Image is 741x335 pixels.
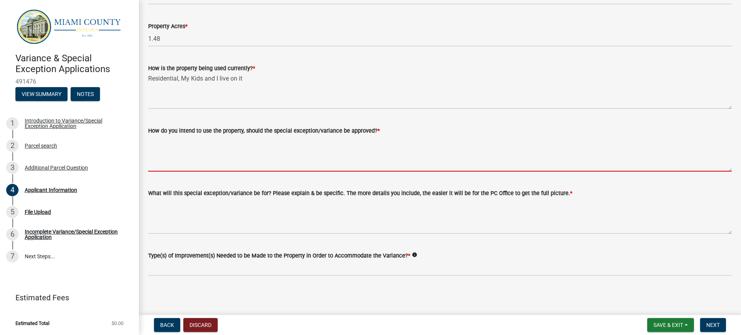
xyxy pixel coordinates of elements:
[148,128,380,134] label: How do you intend to use the property, should the special exception/variance be approved?
[647,318,694,332] button: Save & Exit
[154,318,180,332] button: Back
[6,184,19,196] div: 4
[6,140,19,152] div: 2
[15,87,68,101] button: View Summary
[71,91,100,98] wm-modal-confirm: Notes
[6,250,19,263] div: 7
[6,228,19,241] div: 6
[25,209,51,215] div: File Upload
[706,322,720,328] span: Next
[412,252,417,258] i: info
[15,91,68,98] wm-modal-confirm: Summary
[112,321,123,326] span: $0.00
[71,87,100,101] button: Notes
[700,318,726,332] button: Next
[25,118,127,129] div: Introduction to Variance/Special Exception Application
[6,162,19,174] div: 3
[148,66,255,71] label: How is the property being used currently?
[148,253,410,259] label: Type(s) of Improvement(s) Needed to be Made to the Property in Order to Accommodate the Variance?
[15,8,127,45] img: Miami County, Indiana
[15,78,123,85] span: 491476
[148,24,188,29] label: Property Acres
[25,143,57,148] div: Parcel search
[160,322,174,328] span: Back
[6,206,19,218] div: 5
[15,53,133,75] h4: Variance & Special Exception Applications
[183,318,218,332] button: Discard
[25,229,127,240] div: Incomplete Variance/Special Exception Application
[25,165,88,170] div: Additional Parcel Question
[25,187,77,193] div: Applicant Information
[148,191,572,196] label: What will this special exception/variance be for? Please explain & be specific. The more details ...
[6,117,19,130] div: 1
[653,322,683,328] span: Save & Exit
[6,290,127,305] a: Estimated Fees
[15,321,49,326] span: Estimated Total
